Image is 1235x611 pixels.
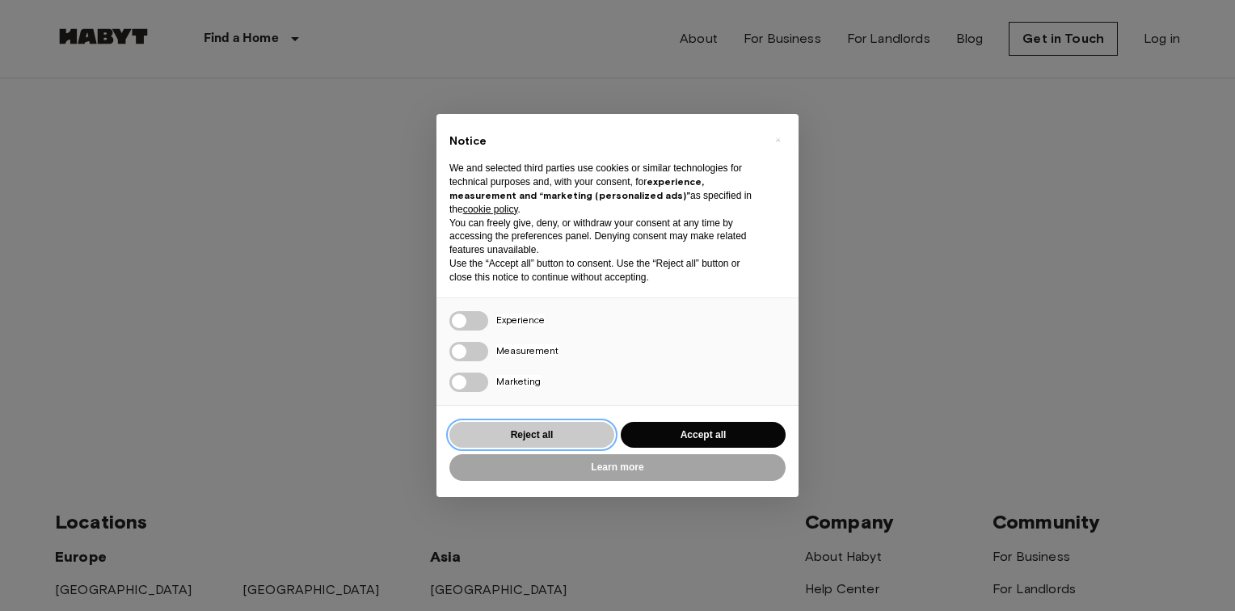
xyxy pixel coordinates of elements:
[496,314,545,326] span: Experience
[621,422,786,449] button: Accept all
[449,422,614,449] button: Reject all
[775,130,781,150] span: ×
[449,257,760,284] p: Use the “Accept all” button to consent. Use the “Reject all” button or close this notice to conti...
[496,344,558,356] span: Measurement
[449,162,760,216] p: We and selected third parties use cookies or similar technologies for technical purposes and, wit...
[765,127,790,153] button: Close this notice
[449,217,760,257] p: You can freely give, deny, or withdraw your consent at any time by accessing the preferences pane...
[449,133,760,150] h2: Notice
[496,375,541,387] span: Marketing
[463,204,518,215] a: cookie policy
[449,175,704,201] strong: experience, measurement and “marketing (personalized ads)”
[449,454,786,481] button: Learn more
